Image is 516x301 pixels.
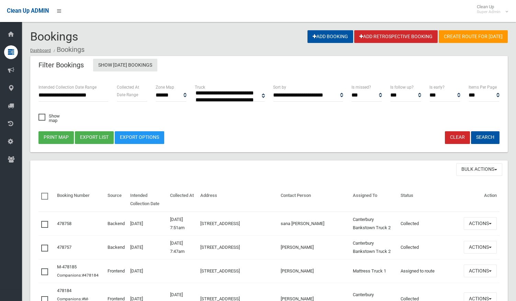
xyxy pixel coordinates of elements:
th: Source [105,188,127,212]
header: Filter Bookings [30,58,92,72]
span: Clean Up [473,4,507,14]
button: Search [471,131,500,144]
td: Mattress Truck 1 [350,259,398,283]
td: [PERSON_NAME] [278,259,350,283]
li: Bookings [52,43,85,56]
td: Collected [398,212,461,236]
td: Canterbury Bankstown Truck 2 [350,212,398,236]
button: Print map [38,131,74,144]
button: Bulk Actions [456,163,502,176]
th: Contact Person [278,188,350,212]
a: 478757 [57,245,71,250]
td: Assigned to route [398,259,461,283]
td: Backend [105,235,127,259]
td: Canterbury Bankstown Truck 2 [350,235,398,259]
button: Actions [464,265,497,277]
button: Actions [464,217,497,230]
a: Add Booking [307,30,353,43]
a: M-478185 [57,264,77,269]
th: Booking Number [54,188,105,212]
a: Dashboard [30,48,51,53]
label: Truck [195,83,205,91]
a: Add Retrospective Booking [354,30,438,43]
td: [DATE] [127,235,167,259]
td: [PERSON_NAME] [278,235,350,259]
td: Backend [105,212,127,236]
a: #478184 [82,273,99,278]
td: [DATE] [127,212,167,236]
a: Clear [445,131,470,144]
small: Super Admin [477,9,501,14]
a: Export Options [115,131,164,144]
a: Show [DATE] Bookings [93,59,157,71]
td: [DATE] [127,259,167,283]
td: sana [PERSON_NAME] [278,212,350,236]
td: [DATE] 7:47am [167,235,198,259]
a: 478758 [57,221,71,226]
button: Export list [75,131,114,144]
td: Collected [398,235,461,259]
th: Address [198,188,278,212]
a: [STREET_ADDRESS] [200,268,240,274]
td: [DATE] 7:51am [167,212,198,236]
button: Actions [464,241,497,254]
a: 478184 [57,288,71,293]
a: Create route for [DATE] [439,30,508,43]
span: Bookings [30,30,78,43]
th: Action [461,188,500,212]
th: Intended Collection Date [127,188,167,212]
span: Clean Up ADMIN [7,8,49,14]
span: Show map [38,114,69,123]
th: Assigned To [350,188,398,212]
th: Status [398,188,461,212]
a: [STREET_ADDRESS] [200,221,240,226]
a: [STREET_ADDRESS] [200,245,240,250]
th: Collected At [167,188,198,212]
td: Frontend [105,259,127,283]
small: Companions: [57,273,100,278]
